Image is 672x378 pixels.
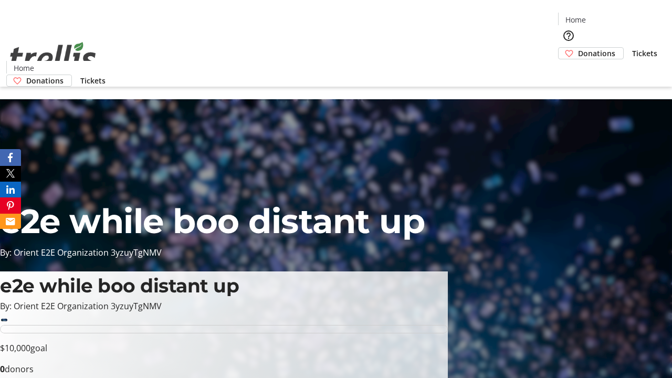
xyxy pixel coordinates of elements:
[80,75,106,86] span: Tickets
[565,14,586,25] span: Home
[7,62,40,73] a: Home
[578,48,615,59] span: Donations
[26,75,64,86] span: Donations
[624,48,666,59] a: Tickets
[632,48,657,59] span: Tickets
[558,59,579,80] button: Cart
[559,14,592,25] a: Home
[558,47,624,59] a: Donations
[558,25,579,46] button: Help
[6,75,72,87] a: Donations
[14,62,34,73] span: Home
[72,75,114,86] a: Tickets
[6,30,100,83] img: Orient E2E Organization 3yzuyTgNMV's Logo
